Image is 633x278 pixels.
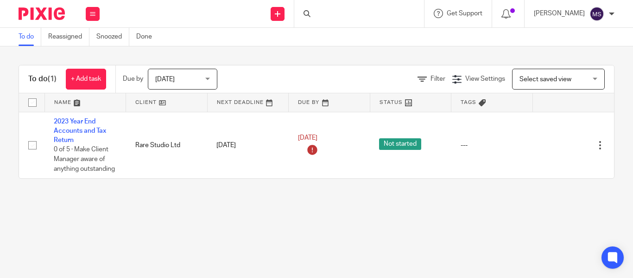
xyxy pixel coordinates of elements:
[48,28,89,46] a: Reassigned
[430,76,445,82] span: Filter
[54,147,115,172] span: 0 of 5 · Make Client Manager aware of anything outstanding
[298,135,317,141] span: [DATE]
[155,76,175,83] span: [DATE]
[461,100,476,105] span: Tags
[54,118,106,144] a: 2023 Year End Accounts and Tax Return
[19,7,65,20] img: Pixie
[589,6,604,21] img: svg%3E
[534,9,585,18] p: [PERSON_NAME]
[126,112,208,178] td: Rare Studio Ltd
[66,69,106,90] a: + Add task
[136,28,159,46] a: Done
[207,112,289,178] td: [DATE]
[96,28,129,46] a: Snoozed
[519,76,571,83] span: Select saved view
[19,28,41,46] a: To do
[465,76,505,82] span: View Settings
[379,138,421,150] span: Not started
[48,75,57,83] span: (1)
[28,74,57,84] h1: To do
[461,141,524,150] div: ---
[123,74,143,84] p: Due by
[447,10,482,17] span: Get Support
